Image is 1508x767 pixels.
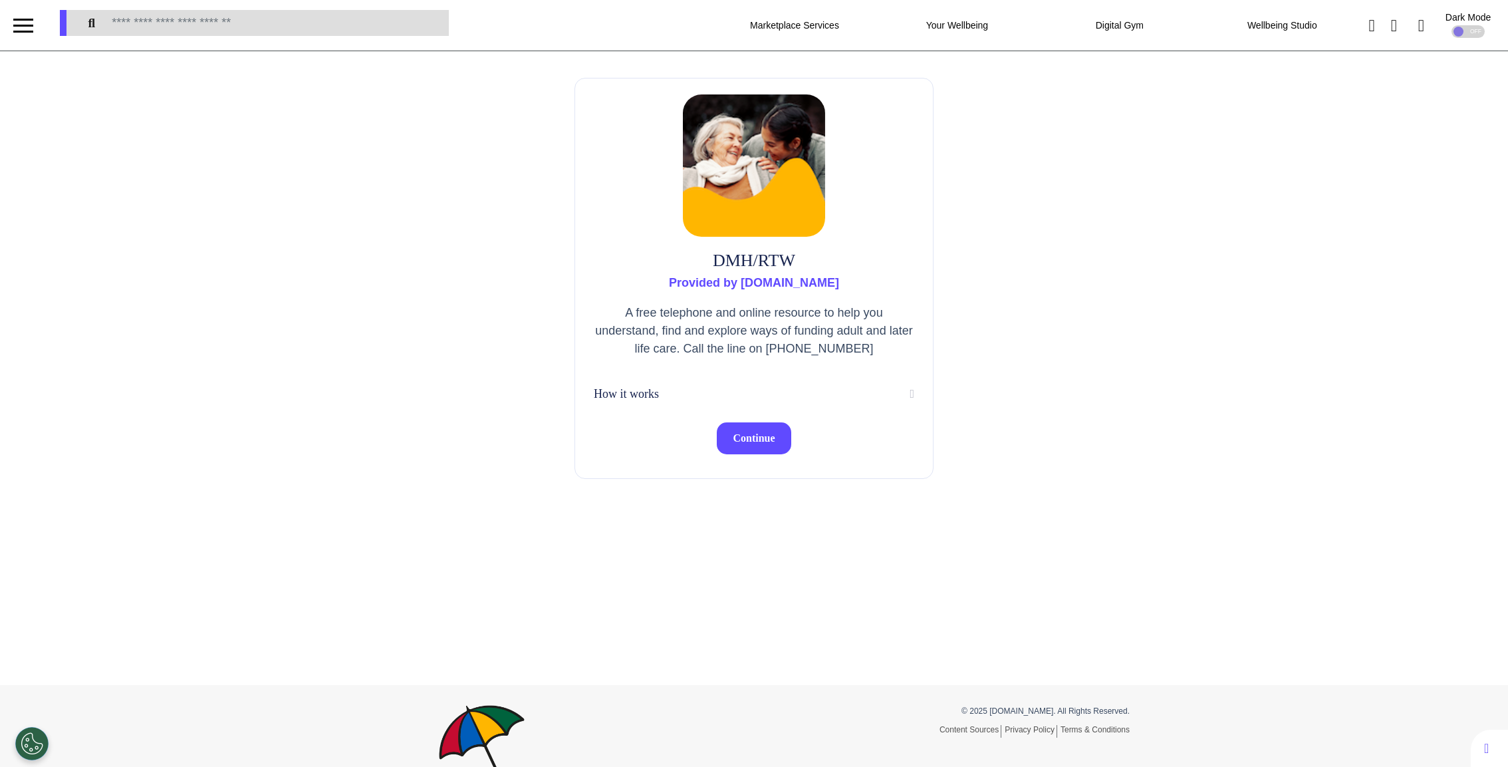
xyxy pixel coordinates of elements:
button: Continue [717,422,791,454]
p: © 2025 [DOMAIN_NAME]. All Rights Reserved. [764,705,1130,717]
a: Terms & Conditions [1061,725,1130,734]
p: How it works [594,385,659,403]
div: Dark Mode [1445,13,1491,22]
h3: Provided by [DOMAIN_NAME] [594,276,914,291]
span: Continue [733,432,775,444]
button: Open Preferences [15,727,49,760]
div: Digital Gym [1053,7,1186,44]
h2: DMH/RTW [594,250,914,271]
div: Your Wellbeing [890,7,1023,44]
img: DMH/RTW [683,94,825,237]
a: Privacy Policy [1005,725,1057,738]
div: OFF [1451,25,1485,38]
p: A free telephone and online resource to help you understand, find and explore ways of funding adu... [594,304,914,358]
button: How it works [594,384,914,404]
div: Marketplace Services [728,7,861,44]
a: Content Sources [940,725,1001,738]
div: Wellbeing Studio [1215,7,1348,44]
